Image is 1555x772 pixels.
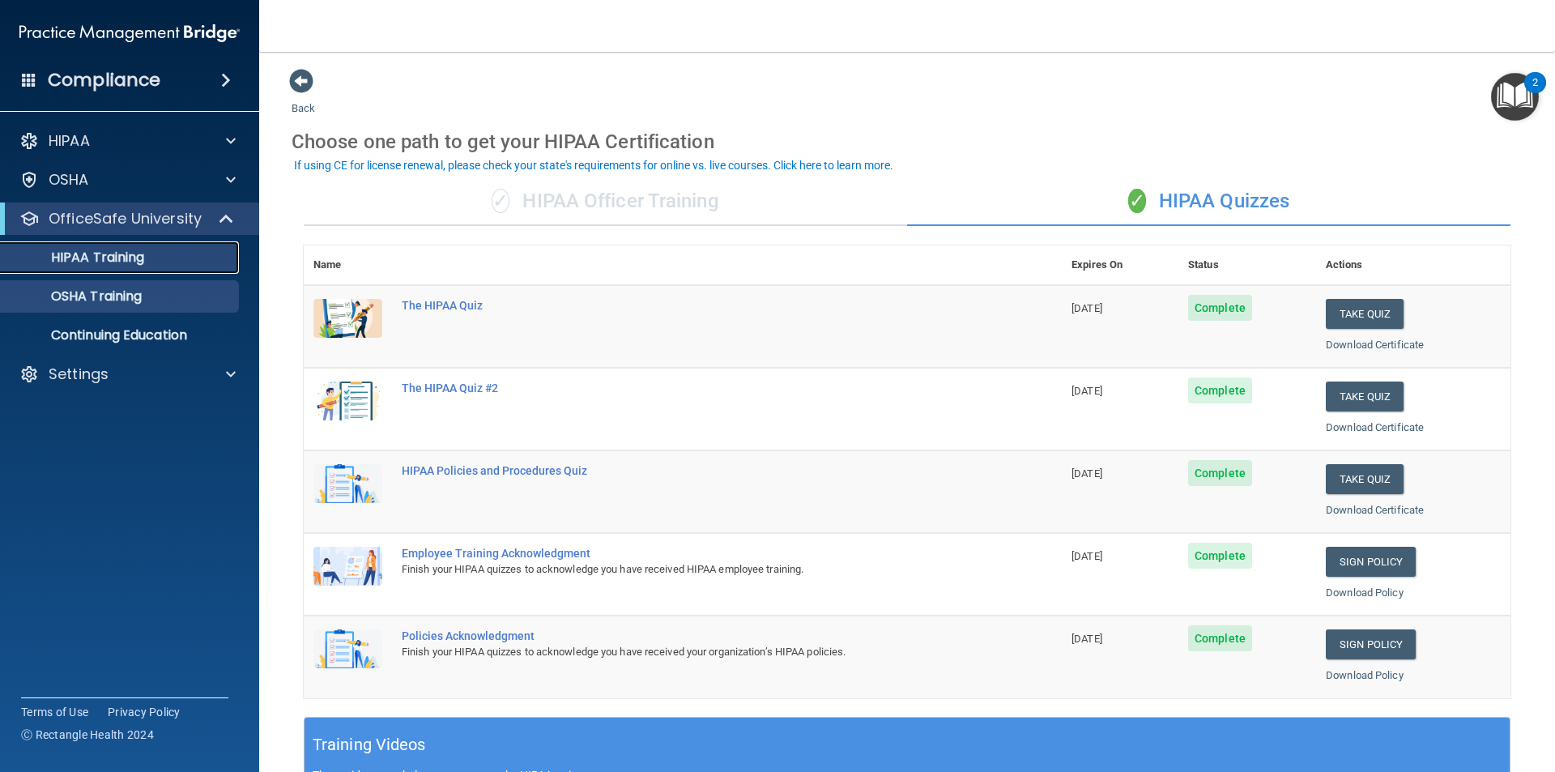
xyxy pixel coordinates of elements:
[292,83,315,114] a: Back
[19,131,236,151] a: HIPAA
[1326,299,1404,329] button: Take Quiz
[292,118,1523,165] div: Choose one path to get your HIPAA Certification
[49,131,90,151] p: HIPAA
[108,704,181,720] a: Privacy Policy
[19,365,236,384] a: Settings
[49,170,89,190] p: OSHA
[1062,245,1178,285] th: Expires On
[313,731,426,759] h5: Training Videos
[1071,385,1102,397] span: [DATE]
[49,365,109,384] p: Settings
[1071,302,1102,314] span: [DATE]
[1326,421,1424,433] a: Download Certificate
[1275,657,1536,722] iframe: Drift Widget Chat Controller
[1326,547,1416,577] a: Sign Policy
[402,464,981,477] div: HIPAA Policies and Procedures Quiz
[1178,245,1316,285] th: Status
[1491,73,1539,121] button: Open Resource Center, 2 new notifications
[11,288,142,305] p: OSHA Training
[1188,377,1252,403] span: Complete
[1326,339,1424,351] a: Download Certificate
[402,547,981,560] div: Employee Training Acknowledgment
[402,299,981,312] div: The HIPAA Quiz
[1071,633,1102,645] span: [DATE]
[1326,464,1404,494] button: Take Quiz
[49,209,202,228] p: OfficeSafe University
[1326,629,1416,659] a: Sign Policy
[1532,83,1538,104] div: 2
[402,382,981,395] div: The HIPAA Quiz #2
[1128,189,1146,213] span: ✓
[1071,550,1102,562] span: [DATE]
[1188,295,1252,321] span: Complete
[492,189,509,213] span: ✓
[19,17,240,49] img: PMB logo
[1316,245,1510,285] th: Actions
[402,642,981,662] div: Finish your HIPAA quizzes to acknowledge you have received your organization’s HIPAA policies.
[11,250,144,266] p: HIPAA Training
[48,69,160,92] h4: Compliance
[1188,460,1252,486] span: Complete
[294,160,893,171] div: If using CE for license renewal, please check your state's requirements for online vs. live cours...
[1326,382,1404,412] button: Take Quiz
[402,560,981,579] div: Finish your HIPAA quizzes to acknowledge you have received HIPAA employee training.
[19,170,236,190] a: OSHA
[1188,625,1252,651] span: Complete
[21,727,154,743] span: Ⓒ Rectangle Health 2024
[1071,467,1102,480] span: [DATE]
[907,177,1510,226] div: HIPAA Quizzes
[1188,543,1252,569] span: Complete
[19,209,235,228] a: OfficeSafe University
[304,245,392,285] th: Name
[1326,504,1424,516] a: Download Certificate
[304,177,907,226] div: HIPAA Officer Training
[21,704,88,720] a: Terms of Use
[11,327,232,343] p: Continuing Education
[402,629,981,642] div: Policies Acknowledgment
[292,157,896,173] button: If using CE for license renewal, please check your state's requirements for online vs. live cours...
[1326,586,1404,599] a: Download Policy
